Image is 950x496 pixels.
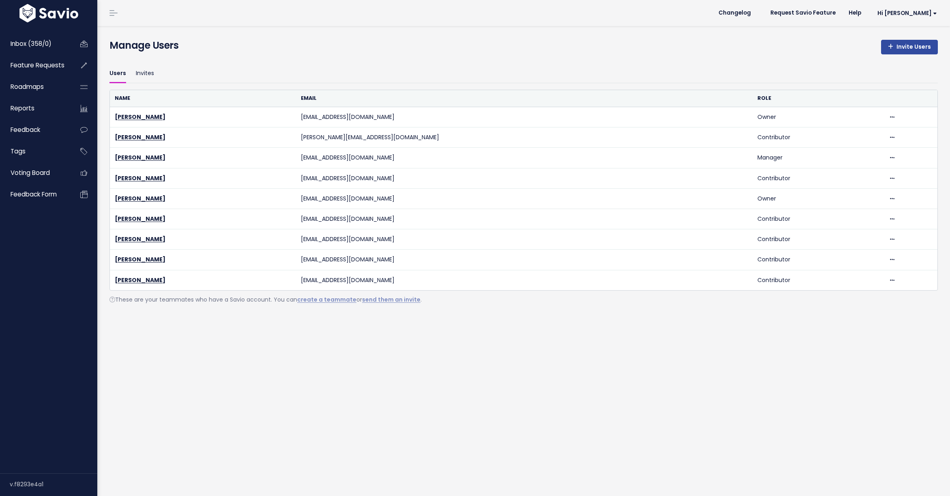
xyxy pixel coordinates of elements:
a: [PERSON_NAME] [115,174,165,182]
th: Email [296,90,752,107]
a: Feature Requests [2,56,67,75]
a: Feedback form [2,185,67,204]
td: Owner [753,107,884,127]
a: Tags [2,142,67,161]
a: create a teammate [297,295,356,304]
td: Contributor [753,127,884,148]
td: Manager [753,148,884,168]
a: Invite Users [881,40,938,54]
div: v.f8293e4a1 [10,474,97,495]
td: Contributor [753,209,884,229]
span: Roadmaps [11,82,44,91]
span: Changelog [718,10,751,16]
th: Role [753,90,884,107]
span: Inbox (358/0) [11,39,51,48]
span: These are your teammates who have a Savio account. You can or . [109,295,422,304]
span: Feedback form [11,190,57,198]
a: [PERSON_NAME] [115,113,165,121]
a: [PERSON_NAME] [115,133,165,141]
a: [PERSON_NAME] [115,194,165,203]
a: Invites [136,64,154,83]
td: Contributor [753,270,884,290]
td: [EMAIL_ADDRESS][DOMAIN_NAME] [296,107,752,127]
td: [EMAIL_ADDRESS][DOMAIN_NAME] [296,270,752,290]
a: Hi [PERSON_NAME] [868,7,944,19]
a: Roadmaps [2,78,67,96]
a: Users [109,64,126,83]
a: [PERSON_NAME] [115,276,165,284]
th: Name [110,90,296,107]
span: Feedback [11,125,40,134]
a: Request Savio Feature [764,7,842,19]
span: Reports [11,104,34,112]
span: Tags [11,147,26,155]
img: logo-white.9d6f32f41409.svg [17,4,80,22]
a: [PERSON_NAME] [115,235,165,243]
a: Feedback [2,121,67,139]
a: [PERSON_NAME] [115,215,165,223]
td: [PERSON_NAME][EMAIL_ADDRESS][DOMAIN_NAME] [296,127,752,148]
td: [EMAIL_ADDRESS][DOMAIN_NAME] [296,148,752,168]
span: Voting Board [11,168,50,177]
td: Contributor [753,229,884,250]
span: Hi [PERSON_NAME] [877,10,937,16]
td: [EMAIL_ADDRESS][DOMAIN_NAME] [296,209,752,229]
a: send them an invite [362,295,420,304]
a: Reports [2,99,67,118]
td: Contributor [753,168,884,188]
a: Voting Board [2,164,67,182]
span: Feature Requests [11,61,64,69]
a: [PERSON_NAME] [115,255,165,263]
td: Owner [753,188,884,209]
a: [PERSON_NAME] [115,153,165,162]
td: [EMAIL_ADDRESS][DOMAIN_NAME] [296,229,752,250]
td: Contributor [753,250,884,270]
a: Help [842,7,868,19]
td: [EMAIL_ADDRESS][DOMAIN_NAME] [296,250,752,270]
td: [EMAIL_ADDRESS][DOMAIN_NAME] [296,188,752,209]
td: [EMAIL_ADDRESS][DOMAIN_NAME] [296,168,752,188]
a: Inbox (358/0) [2,35,67,53]
h4: Manage Users [109,38,178,53]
